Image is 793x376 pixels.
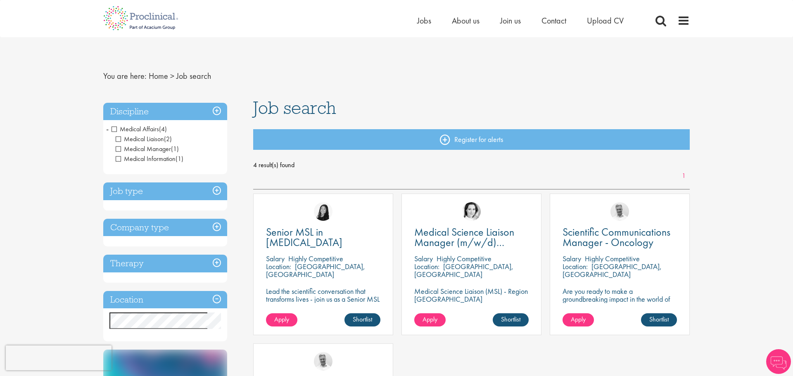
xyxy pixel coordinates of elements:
[414,287,529,303] p: Medical Science Liaison (MSL) - Region [GEOGRAPHIC_DATA]
[587,15,624,26] a: Upload CV
[176,71,211,81] span: Job search
[170,71,174,81] span: >
[288,254,343,263] p: Highly Competitive
[563,313,594,326] a: Apply
[414,262,513,279] p: [GEOGRAPHIC_DATA], [GEOGRAPHIC_DATA]
[266,225,342,249] span: Senior MSL in [MEDICAL_DATA]
[585,254,640,263] p: Highly Competitive
[171,144,179,153] span: (1)
[452,15,480,26] a: About us
[274,315,289,324] span: Apply
[159,125,167,133] span: (4)
[563,262,588,271] span: Location:
[253,159,690,171] span: 4 result(s) found
[423,315,437,324] span: Apply
[266,227,380,248] a: Senior MSL in [MEDICAL_DATA]
[266,287,380,311] p: Lead the scientific conversation that transforms lives - join us as a Senior MSL in [MEDICAL_DATA].
[253,129,690,150] a: Register for alerts
[103,103,227,121] h3: Discipline
[314,202,332,221] img: Numhom Sudsok
[344,313,380,326] a: Shortlist
[563,254,581,263] span: Salary
[116,154,176,163] span: Medical Information
[103,71,147,81] span: You are here:
[414,262,439,271] span: Location:
[417,15,431,26] a: Jobs
[176,154,183,163] span: (1)
[116,135,164,143] span: Medical Liaison
[610,202,629,221] img: Joshua Bye
[112,125,159,133] span: Medical Affairs
[116,154,183,163] span: Medical Information
[103,182,227,200] h3: Job type
[164,135,172,143] span: (2)
[414,254,433,263] span: Salary
[541,15,566,26] a: Contact
[766,349,791,374] img: Chatbot
[103,255,227,272] h3: Therapy
[493,313,529,326] a: Shortlist
[253,97,336,119] span: Job search
[266,313,297,326] a: Apply
[116,144,179,153] span: Medical Manager
[571,315,586,324] span: Apply
[563,262,662,279] p: [GEOGRAPHIC_DATA], [GEOGRAPHIC_DATA]
[563,227,677,248] a: Scientific Communications Manager - Oncology
[462,202,481,221] img: Greta Prestel
[149,71,168,81] a: breadcrumb link
[6,345,112,370] iframe: reCAPTCHA
[563,225,670,249] span: Scientific Communications Manager - Oncology
[414,225,514,260] span: Medical Science Liaison Manager (m/w/d) Nephrologie
[116,144,171,153] span: Medical Manager
[314,352,332,371] img: Joshua Bye
[103,291,227,309] h3: Location
[500,15,521,26] a: Join us
[106,123,109,135] span: -
[116,135,172,143] span: Medical Liaison
[266,262,365,279] p: [GEOGRAPHIC_DATA], [GEOGRAPHIC_DATA]
[414,313,446,326] a: Apply
[112,125,167,133] span: Medical Affairs
[563,287,677,326] p: Are you ready to make a groundbreaking impact in the world of biotechnology? Join a growing compa...
[103,219,227,236] h3: Company type
[266,262,291,271] span: Location:
[641,313,677,326] a: Shortlist
[266,254,285,263] span: Salary
[414,227,529,248] a: Medical Science Liaison Manager (m/w/d) Nephrologie
[678,171,690,181] a: 1
[437,254,491,263] p: Highly Competitive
